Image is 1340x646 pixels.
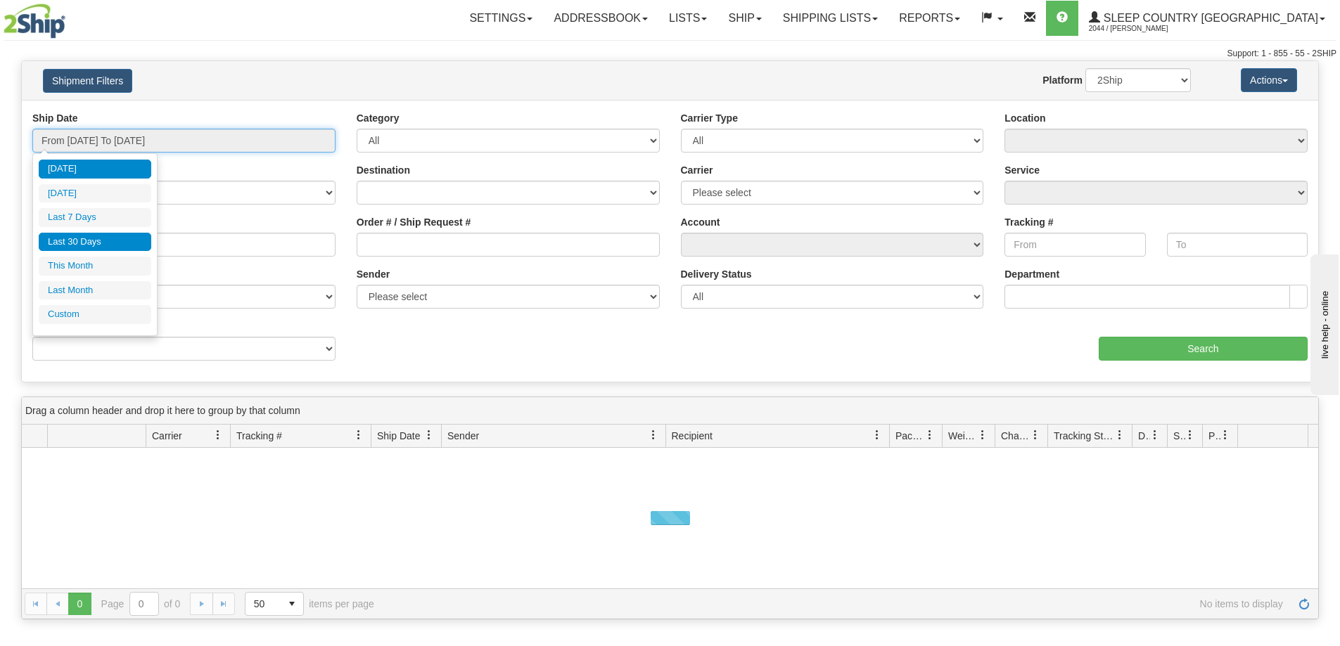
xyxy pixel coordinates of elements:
[459,1,543,36] a: Settings
[642,423,665,447] a: Sender filter column settings
[39,160,151,179] li: [DATE]
[4,4,65,39] img: logo2044.jpg
[1293,593,1315,615] a: Refresh
[347,423,371,447] a: Tracking # filter column settings
[1004,267,1059,281] label: Department
[681,215,720,229] label: Account
[39,305,151,324] li: Custom
[1208,429,1220,443] span: Pickup Status
[1089,22,1194,36] span: 2044 / [PERSON_NAME]
[543,1,658,36] a: Addressbook
[39,208,151,227] li: Last 7 Days
[1004,233,1145,257] input: From
[254,597,272,611] span: 50
[865,423,889,447] a: Recipient filter column settings
[888,1,971,36] a: Reports
[4,48,1336,60] div: Support: 1 - 855 - 55 - 2SHIP
[948,429,978,443] span: Weight
[1241,68,1297,92] button: Actions
[918,423,942,447] a: Packages filter column settings
[357,111,400,125] label: Category
[1078,1,1336,36] a: Sleep Country [GEOGRAPHIC_DATA] 2044 / [PERSON_NAME]
[658,1,717,36] a: Lists
[394,598,1283,609] span: No items to display
[681,267,752,281] label: Delivery Status
[1108,423,1132,447] a: Tracking Status filter column settings
[101,592,181,616] span: Page of 0
[236,429,282,443] span: Tracking #
[1004,163,1040,177] label: Service
[1100,12,1318,24] span: Sleep Country [GEOGRAPHIC_DATA]
[1213,423,1237,447] a: Pickup Status filter column settings
[1167,233,1308,257] input: To
[357,163,410,177] label: Destination
[39,233,151,252] li: Last 30 Days
[377,429,420,443] span: Ship Date
[1308,251,1339,394] iframe: chat widget
[245,592,304,616] span: Page sizes drop down
[245,592,374,616] span: items per page
[39,184,151,203] li: [DATE]
[39,281,151,300] li: Last Month
[1004,215,1053,229] label: Tracking #
[1099,337,1308,361] input: Search
[1178,423,1202,447] a: Shipment Issues filter column settings
[43,69,132,93] button: Shipment Filters
[1023,423,1047,447] a: Charge filter column settings
[681,111,738,125] label: Carrier Type
[68,593,91,615] span: Page 0
[681,163,713,177] label: Carrier
[1138,429,1150,443] span: Delivery Status
[447,429,479,443] span: Sender
[1143,423,1167,447] a: Delivery Status filter column settings
[672,429,713,443] span: Recipient
[32,111,78,125] label: Ship Date
[39,257,151,276] li: This Month
[417,423,441,447] a: Ship Date filter column settings
[22,397,1318,425] div: grid grouping header
[11,12,130,22] div: live help - online
[357,215,471,229] label: Order # / Ship Request #
[1054,429,1115,443] span: Tracking Status
[772,1,888,36] a: Shipping lists
[971,423,995,447] a: Weight filter column settings
[152,429,182,443] span: Carrier
[206,423,230,447] a: Carrier filter column settings
[895,429,925,443] span: Packages
[1004,111,1045,125] label: Location
[1173,429,1185,443] span: Shipment Issues
[281,593,303,615] span: select
[1001,429,1030,443] span: Charge
[1042,73,1083,87] label: Platform
[717,1,772,36] a: Ship
[357,267,390,281] label: Sender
